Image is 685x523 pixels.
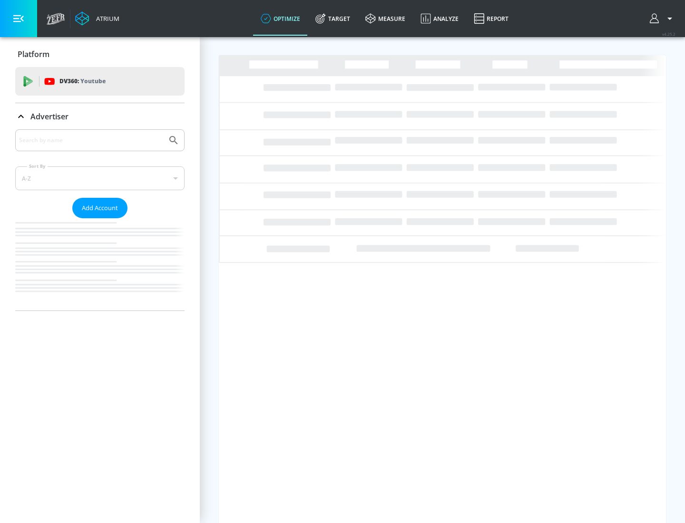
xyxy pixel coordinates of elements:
[15,103,185,130] div: Advertiser
[15,218,185,310] nav: list of Advertiser
[466,1,516,36] a: Report
[82,203,118,213] span: Add Account
[358,1,413,36] a: measure
[15,129,185,310] div: Advertiser
[15,67,185,96] div: DV360: Youtube
[30,111,68,122] p: Advertiser
[59,76,106,87] p: DV360:
[15,41,185,68] div: Platform
[662,31,675,37] span: v 4.25.2
[27,163,48,169] label: Sort By
[15,166,185,190] div: A-Z
[253,1,308,36] a: optimize
[72,198,127,218] button: Add Account
[19,134,163,146] input: Search by name
[80,76,106,86] p: Youtube
[413,1,466,36] a: Analyze
[75,11,119,26] a: Atrium
[308,1,358,36] a: Target
[18,49,49,59] p: Platform
[92,14,119,23] div: Atrium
